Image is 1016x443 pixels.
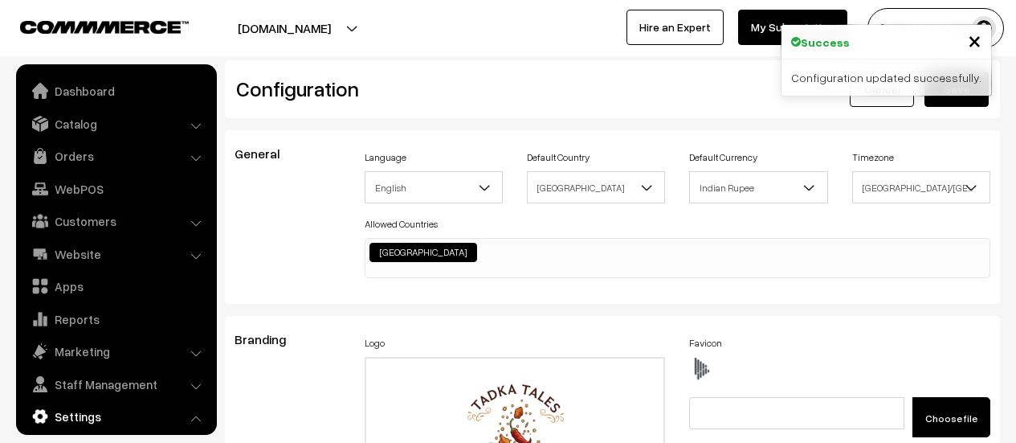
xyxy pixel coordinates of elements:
[867,8,1004,48] button: [PERSON_NAME]
[968,25,981,55] span: ×
[20,207,211,236] a: Customers
[528,174,664,202] span: India
[738,10,847,45] a: My Subscription
[527,171,665,203] span: India
[20,142,211,170] a: Orders
[20,174,211,203] a: WebPOS
[235,331,305,347] span: Branding
[925,412,977,425] span: Choose file
[689,150,757,165] label: Default Currency
[20,16,161,35] a: COMMMERCE
[20,109,211,138] a: Catalog
[20,240,211,269] a: Website
[972,16,996,40] img: user
[236,76,601,101] h2: Configuration
[365,171,503,203] span: English
[852,171,990,203] span: Asia/Kolkata
[852,150,894,165] label: Timezone
[369,243,477,262] li: India
[365,174,502,202] span: English
[365,217,438,232] label: Allowed Countries
[853,174,989,202] span: Asia/Kolkata
[365,336,385,351] label: Logo
[20,337,211,366] a: Marketing
[689,171,827,203] span: Indian Rupee
[689,357,713,381] img: favicon.ico
[20,76,211,105] a: Dashboard
[20,370,211,399] a: Staff Management
[968,28,981,52] button: Close
[182,8,387,48] button: [DOMAIN_NAME]
[781,59,991,96] div: Configuration updated successfully.
[20,272,211,301] a: Apps
[20,21,189,33] img: COMMMERCE
[20,305,211,334] a: Reports
[689,336,722,351] label: Favicon
[365,150,406,165] label: Language
[235,146,299,162] span: General
[801,34,850,51] strong: Success
[20,402,211,431] a: Settings
[690,174,826,202] span: Indian Rupee
[527,150,590,165] label: Default Country
[626,10,724,45] a: Hire an Expert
